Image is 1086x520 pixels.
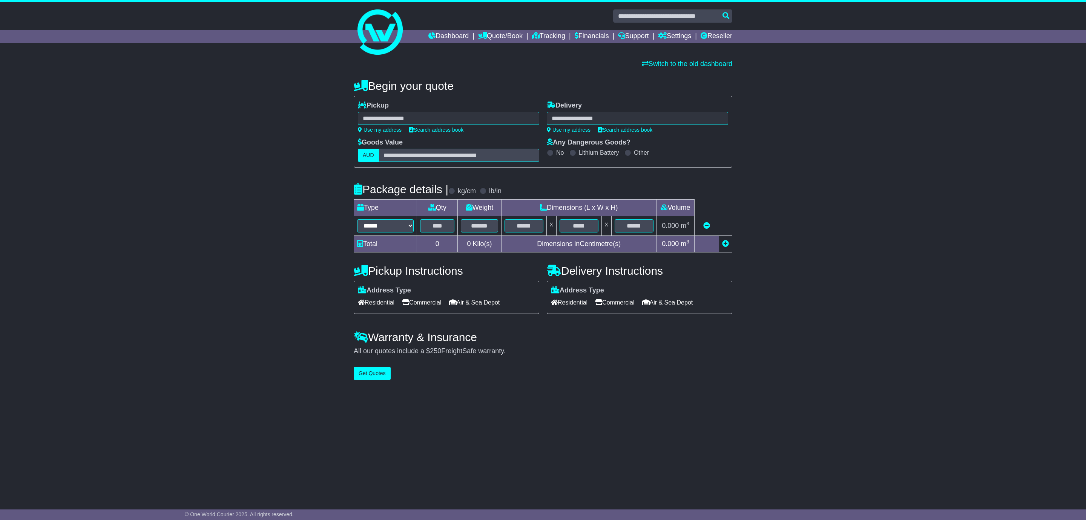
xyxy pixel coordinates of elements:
h4: Pickup Instructions [354,265,539,277]
h4: Begin your quote [354,80,732,92]
sup: 3 [686,239,689,245]
span: Residential [551,297,587,308]
label: Any Dangerous Goods? [547,138,630,147]
td: Dimensions in Centimetre(s) [501,236,657,252]
a: Use my address [358,127,402,133]
td: Weight [458,200,501,216]
span: 0.000 [662,240,679,248]
span: 250 [430,347,441,355]
td: Type [354,200,417,216]
button: Get Quotes [354,367,391,380]
label: Other [634,149,649,156]
a: Financials [575,30,609,43]
a: Switch to the old dashboard [642,60,732,68]
td: Kilo(s) [458,236,501,252]
td: Qty [417,200,458,216]
label: lb/in [489,187,502,195]
span: m [681,240,689,248]
a: Add new item [722,240,729,248]
a: Reseller [701,30,732,43]
a: Support [618,30,649,43]
td: Volume [657,200,694,216]
td: Total [354,236,417,252]
h4: Delivery Instructions [547,265,732,277]
span: m [681,222,689,229]
label: kg/cm [458,187,476,195]
label: Address Type [358,286,411,295]
a: Remove this item [703,222,710,229]
label: Pickup [358,102,389,110]
label: Delivery [547,102,582,110]
span: Air & Sea Depot [642,297,693,308]
td: x [546,216,556,236]
a: Tracking [532,30,565,43]
h4: Warranty & Insurance [354,331,732,343]
sup: 3 [686,221,689,226]
a: Quote/Book [478,30,523,43]
a: Use my address [547,127,591,133]
label: No [556,149,564,156]
td: 0 [417,236,458,252]
label: AUD [358,149,379,162]
span: © One World Courier 2025. All rights reserved. [185,511,294,517]
label: Lithium Battery [579,149,619,156]
label: Goods Value [358,138,403,147]
span: Commercial [595,297,634,308]
label: Address Type [551,286,604,295]
a: Dashboard [428,30,469,43]
div: All our quotes include a $ FreightSafe warranty. [354,347,732,355]
span: 0 [467,240,471,248]
h4: Package details | [354,183,448,195]
td: x [601,216,611,236]
a: Settings [658,30,691,43]
span: Residential [358,297,394,308]
td: Dimensions (L x W x H) [501,200,657,216]
span: Commercial [402,297,441,308]
a: Search address book [409,127,463,133]
a: Search address book [598,127,652,133]
span: Air & Sea Depot [449,297,500,308]
span: 0.000 [662,222,679,229]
